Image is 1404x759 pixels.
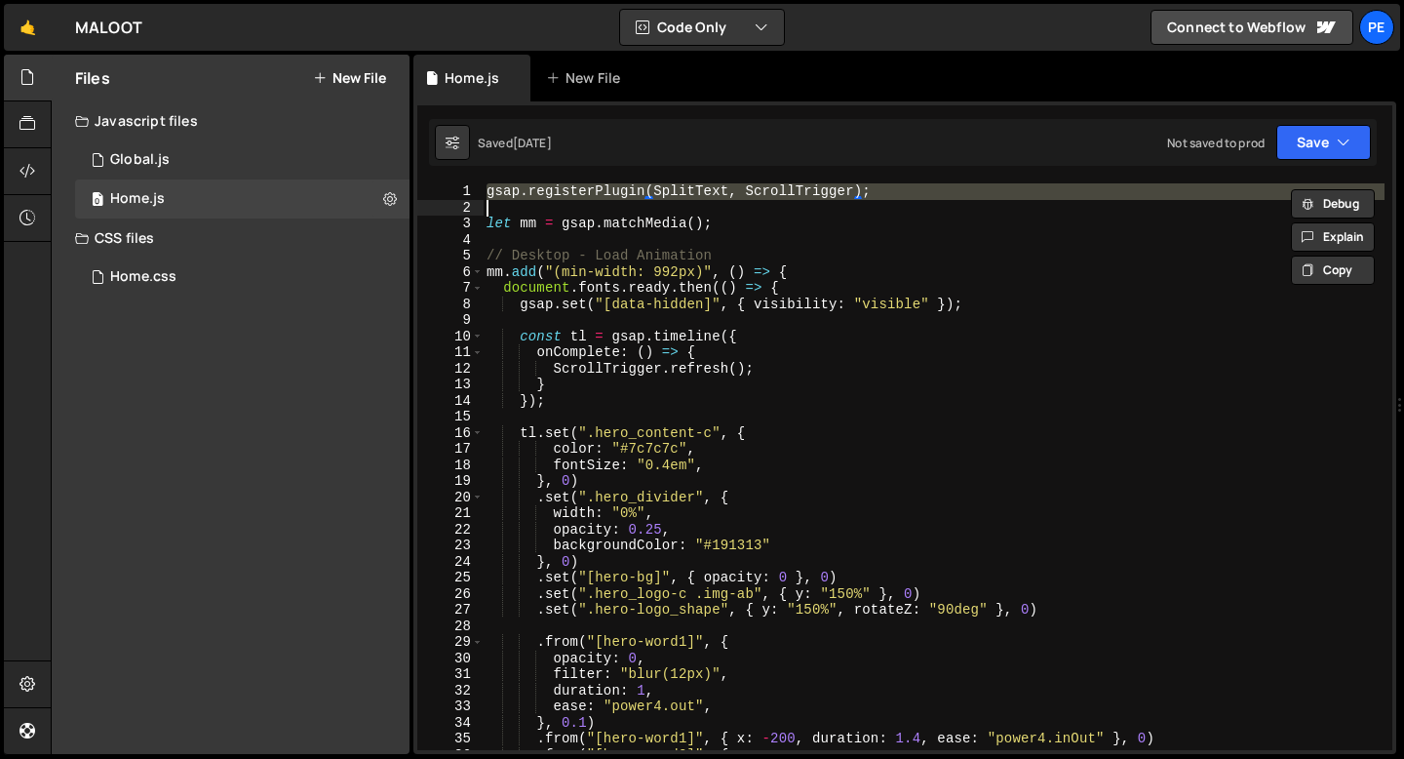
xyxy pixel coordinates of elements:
button: Explain [1291,222,1375,252]
div: 24 [417,554,484,571]
div: 12 [417,361,484,378]
div: 8 [417,297,484,313]
div: 16127/43336.js [75,180,409,219]
div: MALOOT [75,16,142,39]
div: 25 [417,570,484,586]
div: 11 [417,344,484,361]
div: 13 [417,377,484,393]
div: 1 [417,183,484,200]
div: [DATE] [513,135,552,151]
button: Debug [1291,189,1375,219]
span: 0 [92,193,103,209]
div: 2 [417,200,484,217]
button: Save [1276,125,1371,160]
div: 4 [417,232,484,249]
div: 10 [417,329,484,345]
div: 9 [417,312,484,329]
div: 19 [417,473,484,490]
div: Home.js [445,68,499,88]
div: 15 [417,409,484,425]
div: 16127/43667.css [75,258,409,297]
div: Javascript files [52,101,409,140]
div: 29 [417,634,484,651]
div: 33 [417,699,484,715]
div: Home.css [110,268,176,286]
div: 5 [417,248,484,264]
div: 6 [417,264,484,281]
button: Copy [1291,256,1375,285]
div: 7 [417,280,484,297]
a: Pe [1359,10,1394,45]
div: 23 [417,538,484,554]
div: 20 [417,490,484,506]
a: Connect to Webflow [1150,10,1353,45]
div: 35 [417,731,484,747]
div: 22 [417,522,484,539]
button: Code Only [620,10,784,45]
div: 32 [417,683,484,699]
a: 🤙 [4,4,52,51]
div: Not saved to prod [1167,135,1265,151]
div: 16127/43325.js [75,140,409,180]
div: 16 [417,425,484,442]
div: 17 [417,441,484,458]
div: 27 [417,602,484,619]
div: CSS files [52,219,409,258]
button: New File [313,70,386,86]
div: Home.js [110,190,165,208]
div: 3 [417,216,484,232]
div: Saved [478,135,552,151]
div: Global.js [110,151,170,169]
div: 34 [417,715,484,732]
div: New File [546,68,628,88]
div: 18 [417,458,484,474]
div: 26 [417,586,484,603]
div: 31 [417,666,484,683]
div: 14 [417,393,484,410]
div: 28 [417,619,484,635]
div: 21 [417,505,484,522]
div: 30 [417,651,484,667]
h2: Files [75,67,110,89]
